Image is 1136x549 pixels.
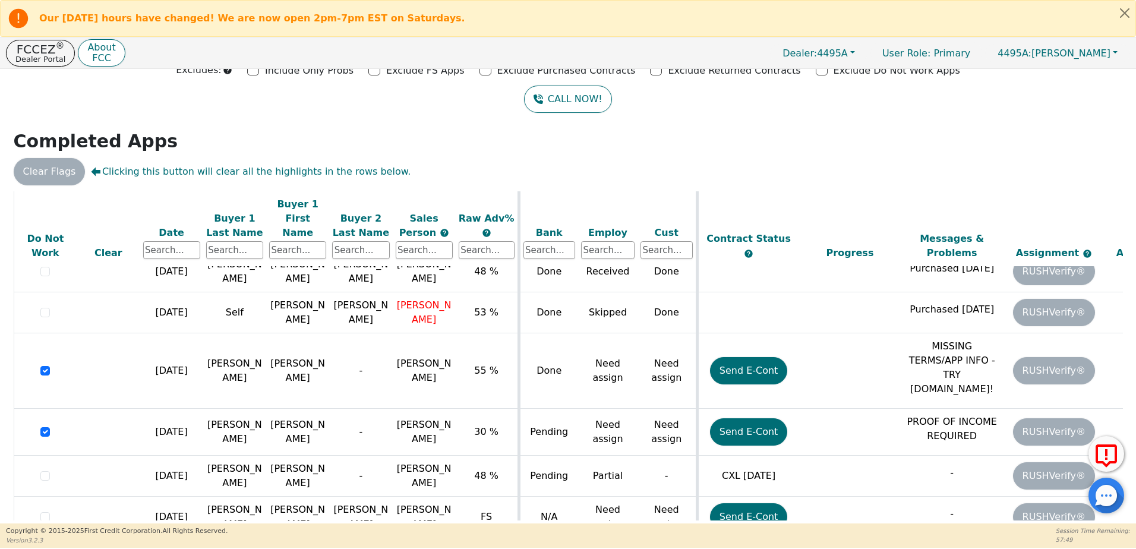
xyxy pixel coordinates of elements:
[143,241,200,259] input: Search...
[904,261,1000,276] p: Purchased [DATE]
[266,497,329,538] td: [PERSON_NAME]
[266,292,329,333] td: [PERSON_NAME]
[904,302,1000,317] p: Purchased [DATE]
[998,48,1110,59] span: [PERSON_NAME]
[697,456,799,497] td: CXL [DATE]
[710,357,788,384] button: Send E-Cont
[397,504,452,529] span: [PERSON_NAME]
[206,241,263,259] input: Search...
[265,64,354,78] p: Include Only Probs
[782,48,848,59] span: 4495A
[497,64,636,78] p: Exclude Purchased Contracts
[1088,436,1124,472] button: Report Error to FCC
[17,232,74,260] div: Do Not Work
[329,409,392,456] td: -
[834,64,960,78] p: Exclude Do Not Work Apps
[91,165,411,179] span: Clicking this button will clear all the highlights in the rows below.
[266,409,329,456] td: [PERSON_NAME]
[904,507,1000,521] p: -
[329,251,392,292] td: [PERSON_NAME]
[474,365,498,376] span: 55 %
[581,225,635,239] div: Employ
[162,527,228,535] span: All Rights Reserved.
[176,63,221,77] p: Excludes:
[870,42,982,65] a: User Role: Primary
[78,39,125,67] button: AboutFCC
[397,299,452,325] span: [PERSON_NAME]
[269,197,326,239] div: Buyer 1 First Name
[203,251,266,292] td: [PERSON_NAME]
[332,211,389,239] div: Buyer 2 Last Name
[203,333,266,409] td: [PERSON_NAME]
[578,251,638,292] td: Received
[638,497,697,538] td: Need assign
[706,233,791,244] span: Contract Status
[638,292,697,333] td: Done
[481,511,492,522] span: FS
[6,536,228,545] p: Version 3.2.3
[269,241,326,259] input: Search...
[140,497,203,538] td: [DATE]
[329,456,392,497] td: -
[397,419,452,444] span: [PERSON_NAME]
[15,43,65,55] p: FCCEZ
[266,251,329,292] td: [PERSON_NAME]
[329,497,392,538] td: [PERSON_NAME]
[770,44,867,62] button: Dealer:4495A
[397,358,452,383] span: [PERSON_NAME]
[386,64,465,78] p: Exclude FS Apps
[519,409,578,456] td: Pending
[519,333,578,409] td: Done
[638,251,697,292] td: Done
[638,409,697,456] td: Need assign
[710,503,788,531] button: Send E-Cont
[519,251,578,292] td: Done
[523,225,576,239] div: Bank
[329,333,392,409] td: -
[474,470,498,481] span: 48 %
[203,292,266,333] td: Self
[998,48,1031,59] span: 4495A:
[668,64,800,78] p: Exclude Returned Contracts
[802,246,898,260] div: Progress
[87,43,115,52] p: About
[1114,1,1135,25] button: Close alert
[640,225,693,239] div: Cust
[399,212,440,238] span: Sales Person
[782,48,817,59] span: Dealer:
[1056,535,1130,544] p: 57:49
[140,292,203,333] td: [DATE]
[519,292,578,333] td: Done
[203,497,266,538] td: [PERSON_NAME]
[474,426,498,437] span: 30 %
[140,456,203,497] td: [DATE]
[581,241,635,259] input: Search...
[206,211,263,239] div: Buyer 1 Last Name
[524,86,611,113] button: CALL NOW!
[459,212,515,223] span: Raw Adv%
[904,232,1000,260] div: Messages & Problems
[14,131,178,152] strong: Completed Apps
[87,53,115,63] p: FCC
[474,266,498,277] span: 48 %
[870,42,982,65] p: Primary
[39,12,465,24] b: Our [DATE] hours have changed! We are now open 2pm-7pm EST on Saturdays.
[396,241,453,259] input: Search...
[266,333,329,409] td: [PERSON_NAME]
[459,241,515,259] input: Search...
[6,40,75,67] button: FCCEZ®Dealer Portal
[523,241,576,259] input: Search...
[985,44,1130,62] button: 4495A:[PERSON_NAME]
[140,333,203,409] td: [DATE]
[578,409,638,456] td: Need assign
[143,225,200,239] div: Date
[56,40,65,51] sup: ®
[15,55,65,63] p: Dealer Portal
[397,463,452,488] span: [PERSON_NAME]
[578,333,638,409] td: Need assign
